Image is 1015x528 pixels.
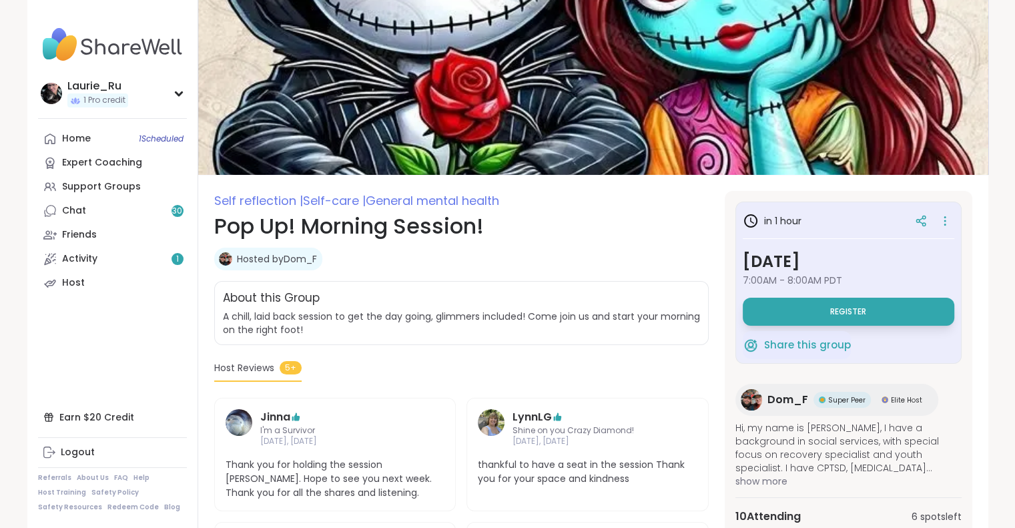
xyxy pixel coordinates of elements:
h1: Pop Up! Morning Session! [214,210,709,242]
button: Share this group [743,331,851,359]
div: Host [62,276,85,290]
span: [DATE], [DATE] [513,436,663,447]
img: Dom_F [741,389,762,411]
img: Laurie_Ru [41,83,62,104]
span: Self reflection | [214,192,303,209]
div: Laurie_Ru [67,79,128,93]
h2: About this Group [223,290,320,307]
img: LynnLG [478,409,504,436]
a: Jinna [260,409,290,425]
img: Jinna [226,409,252,436]
button: Register [743,298,954,326]
span: Super Peer [828,395,866,405]
span: thankful to have a seat in the session Thank you for your space and kindness [478,458,697,486]
a: Safety Policy [91,488,139,497]
a: Support Groups [38,175,187,199]
div: Expert Coaching [62,156,142,170]
div: Home [62,132,91,146]
a: Activity1 [38,247,187,271]
a: Friends [38,223,187,247]
span: Elite Host [891,395,922,405]
a: Logout [38,441,187,465]
span: 1 Pro credit [83,95,125,106]
a: Jinna [226,409,252,448]
span: General mental health [366,192,499,209]
span: 1 Scheduled [139,134,184,144]
a: Safety Resources [38,503,102,512]
a: Expert Coaching [38,151,187,175]
a: FAQ [114,473,128,483]
div: Activity [62,252,97,266]
span: I'm a Survivor [260,425,410,437]
span: 6 spots left [912,510,962,524]
a: Help [133,473,149,483]
a: Hosted byDom_F [237,252,317,266]
div: Chat [62,204,86,218]
span: Dom_F [767,392,808,408]
a: Dom_FDom_FSuper PeerSuper PeerElite HostElite Host [735,384,938,416]
span: Thank you for holding the session [PERSON_NAME]. Hope to see you next week. Thank you for all the... [226,458,445,500]
img: Dom_F [219,252,232,266]
span: A chill, laid back session to get the day going, glimmers included! Come join us and start your m... [223,310,700,336]
a: Referrals [38,473,71,483]
a: Host [38,271,187,295]
img: Super Peer [819,397,825,403]
span: 10 Attending [735,509,801,525]
span: 7:00AM - 8:00AM PDT [743,274,954,287]
a: Host Training [38,488,86,497]
span: Host Reviews [214,361,274,375]
img: ShareWell Nav Logo [38,21,187,68]
a: Redeem Code [107,503,159,512]
span: Register [830,306,866,317]
span: [DATE], [DATE] [260,436,410,447]
span: 5+ [280,361,302,374]
div: Logout [61,446,95,459]
div: Friends [62,228,97,242]
span: 30 [172,206,182,217]
a: LynnLG [478,409,504,448]
img: Elite Host [882,397,888,403]
span: Hi, my name is [PERSON_NAME], I have a background in social services, with special focus on recov... [735,421,962,475]
span: show more [735,475,962,488]
h3: [DATE] [743,250,954,274]
h3: in 1 hour [743,213,801,229]
a: Chat30 [38,199,187,223]
span: Shine on you Crazy Diamond! [513,425,663,437]
span: 1 [176,254,179,265]
a: LynnLG [513,409,552,425]
img: ShareWell Logomark [743,337,759,353]
a: About Us [77,473,109,483]
div: Support Groups [62,180,141,194]
span: Self-care | [303,192,366,209]
a: Home1Scheduled [38,127,187,151]
span: Share this group [764,338,851,353]
div: Earn $20 Credit [38,405,187,429]
a: Blog [164,503,180,512]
